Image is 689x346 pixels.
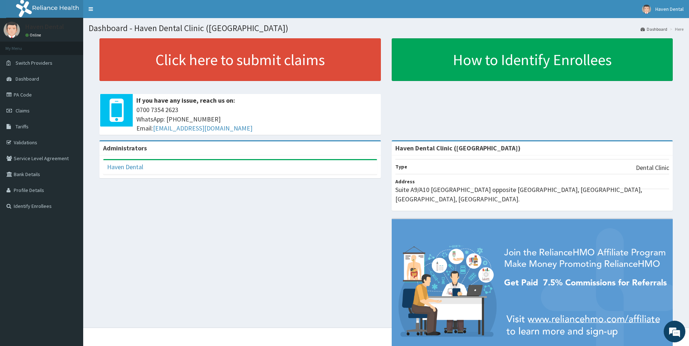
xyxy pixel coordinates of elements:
[395,185,669,204] p: Suite A9/A10 [GEOGRAPHIC_DATA] opposite [GEOGRAPHIC_DATA], [GEOGRAPHIC_DATA], [GEOGRAPHIC_DATA], ...
[136,96,235,104] b: If you have any issue, reach us on:
[16,60,52,66] span: Switch Providers
[395,144,520,152] strong: Haven Dental Clinic ([GEOGRAPHIC_DATA])
[103,144,147,152] b: Administrators
[16,107,30,114] span: Claims
[136,105,377,133] span: 0700 7354 2623 WhatsApp: [PHONE_NUMBER] Email:
[636,163,669,172] p: Dental Clinic
[25,33,43,38] a: Online
[642,5,651,14] img: User Image
[16,123,29,130] span: Tariffs
[668,26,684,32] li: Here
[641,26,667,32] a: Dashboard
[16,76,39,82] span: Dashboard
[99,38,381,81] a: Click here to submit claims
[395,163,407,170] b: Type
[107,163,143,171] a: Haven Dental
[655,6,684,12] span: Haven Dental
[392,38,673,81] a: How to Identify Enrollees
[89,24,684,33] h1: Dashboard - Haven Dental Clinic ([GEOGRAPHIC_DATA])
[395,178,415,185] b: Address
[153,124,252,132] a: [EMAIL_ADDRESS][DOMAIN_NAME]
[4,22,20,38] img: User Image
[25,24,64,30] p: Haven Dental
